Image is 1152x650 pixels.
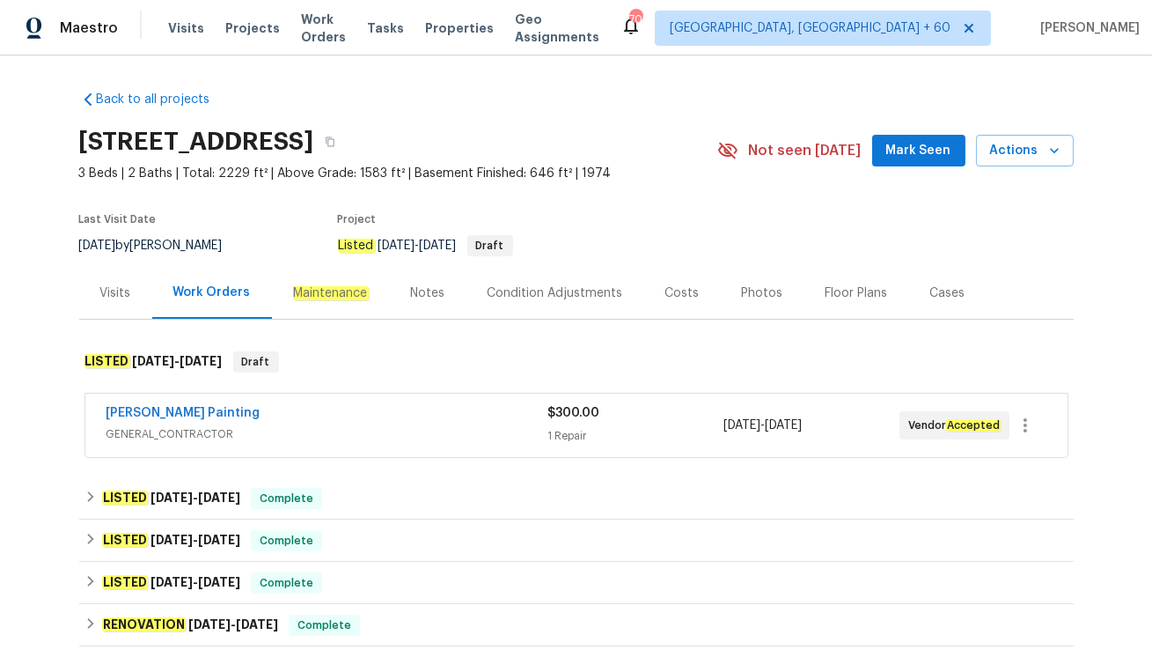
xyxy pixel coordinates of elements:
[425,19,494,37] span: Properties
[188,618,231,631] span: [DATE]
[825,284,888,302] div: Floor Plans
[150,491,193,504] span: [DATE]
[665,284,700,302] div: Costs
[293,286,369,300] em: Maintenance
[150,491,240,504] span: -
[79,91,248,108] a: Back to all projects
[420,240,457,252] span: [DATE]
[367,22,404,34] span: Tasks
[79,214,157,225] span: Last Visit Date
[547,427,723,445] div: 1 Repair
[742,284,783,302] div: Photos
[198,576,240,588] span: [DATE]
[133,355,175,367] span: [DATE]
[188,618,278,631] span: -
[102,491,148,505] em: LISTED
[629,11,642,28] div: 703
[338,214,377,225] span: Project
[236,618,278,631] span: [DATE]
[338,239,375,253] em: Listed
[106,407,260,419] a: [PERSON_NAME] Painting
[253,532,320,550] span: Complete
[150,576,193,588] span: [DATE]
[976,135,1074,167] button: Actions
[990,140,1060,162] span: Actions
[886,140,951,162] span: Mark Seen
[411,284,445,302] div: Notes
[908,417,1008,434] span: Vendor
[106,425,547,443] span: GENERAL_CONTRACTOR
[102,617,186,632] em: RENOVATION
[515,11,599,46] span: Geo Assignments
[314,126,346,158] button: Copy Address
[946,419,1001,432] em: Accepted
[79,235,244,256] div: by [PERSON_NAME]
[102,533,148,547] em: LISTED
[723,419,760,432] span: [DATE]
[84,354,130,368] em: LISTED
[79,334,1074,390] div: LISTED [DATE]-[DATE]Draft
[79,133,314,151] h2: [STREET_ADDRESS]
[378,240,415,252] span: [DATE]
[168,19,204,37] span: Visits
[749,142,862,159] span: Not seen [DATE]
[253,574,320,592] span: Complete
[290,617,358,634] span: Complete
[488,284,623,302] div: Condition Adjustments
[102,575,148,589] em: LISTED
[198,491,240,504] span: [DATE]
[60,19,118,37] span: Maestro
[180,355,223,367] span: [DATE]
[150,576,240,588] span: -
[79,240,116,252] span: [DATE]
[79,562,1074,604] div: LISTED [DATE]-[DATE]Complete
[79,520,1074,562] div: LISTED [DATE]-[DATE]Complete
[253,490,320,507] span: Complete
[79,165,717,182] span: 3 Beds | 2 Baths | Total: 2229 ft² | Above Grade: 1583 ft² | Basement Finished: 646 ft² | 1974
[150,534,193,546] span: [DATE]
[469,240,511,251] span: Draft
[1033,19,1140,37] span: [PERSON_NAME]
[723,417,802,434] span: -
[173,284,251,301] div: Work Orders
[133,355,223,367] span: -
[930,284,965,302] div: Cases
[79,604,1074,646] div: RENOVATION [DATE]-[DATE]Complete
[235,353,277,371] span: Draft
[547,407,599,419] span: $300.00
[670,19,950,37] span: [GEOGRAPHIC_DATA], [GEOGRAPHIC_DATA] + 60
[378,240,457,252] span: -
[225,19,280,37] span: Projects
[301,11,346,46] span: Work Orders
[872,135,965,167] button: Mark Seen
[765,419,802,432] span: [DATE]
[100,284,131,302] div: Visits
[150,534,240,546] span: -
[79,477,1074,520] div: LISTED [DATE]-[DATE]Complete
[198,534,240,546] span: [DATE]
